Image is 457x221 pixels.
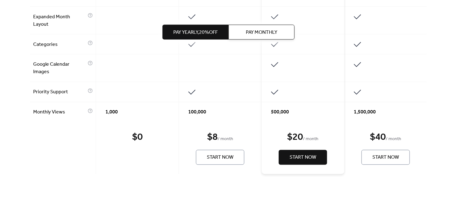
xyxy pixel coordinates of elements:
span: Pay Yearly, 20% off [173,29,218,36]
div: $ 20 [287,131,303,144]
button: Start Now [279,150,327,165]
span: 1,500,000 [354,109,376,116]
button: Pay Monthly [228,25,295,40]
button: Start Now [196,150,244,165]
span: Start Now [207,154,233,161]
span: / month [303,136,318,143]
span: 100,000 [188,109,206,116]
span: Google Calendar Images [33,61,86,76]
span: Start Now [290,154,316,161]
div: $ 0 [132,131,143,144]
span: / month [218,136,233,143]
button: Start Now [362,150,410,165]
button: Pay Yearly,20%off [162,25,228,40]
span: Pay Monthly [246,29,277,36]
span: Start Now [372,154,399,161]
span: Priority Support [33,89,86,96]
span: Expanded Month Layout [33,13,86,28]
div: $ 40 [370,131,386,144]
span: Monthly Views [33,109,86,116]
div: $ 8 [207,131,218,144]
span: 1,000 [105,109,118,116]
span: Categories [33,41,86,48]
span: / month [386,136,401,143]
span: 500,000 [271,109,289,116]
